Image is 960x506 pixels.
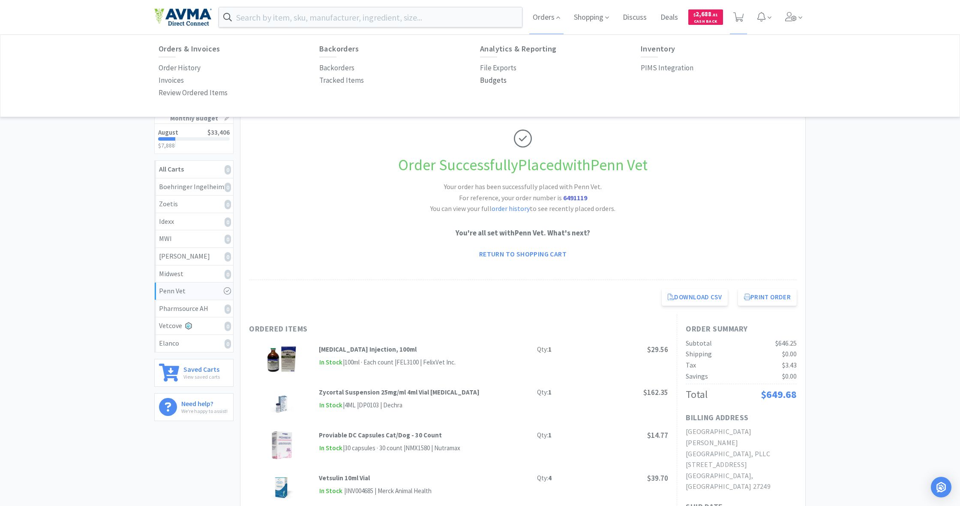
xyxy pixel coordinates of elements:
h6: Need help? [181,398,228,407]
h1: Ordered Items [249,323,506,335]
a: August$33,406$7,888 [155,124,233,154]
p: PIMS Integration [641,62,693,74]
p: View saved carts [183,373,220,381]
div: MWI [159,233,229,244]
div: Qty: [537,430,552,440]
span: $646.25 [775,339,797,347]
div: Subtotal [686,338,712,349]
p: Invoices [159,75,184,86]
a: Penn Vet [155,283,233,300]
div: | DP0103 | Dechra [356,400,402,410]
span: | 4ML [343,401,356,409]
span: In Stock [319,400,343,411]
a: Boehringer Ingelheim0 [155,178,233,196]
a: Vetcove0 [155,317,233,335]
span: In Stock [319,443,343,454]
a: Pharmsource AH0 [155,300,233,318]
a: Budgets [480,74,507,87]
h1: Monthly Budget [155,113,233,124]
a: All Carts0 [155,161,233,178]
div: Penn Vet [159,286,229,297]
span: $29.56 [647,345,668,354]
a: Invoices [159,74,184,87]
h2: [PERSON_NAME][GEOGRAPHIC_DATA], PLLC [686,437,797,459]
p: We're happy to assist! [181,407,228,415]
p: Tracked Items [319,75,364,86]
i: 0 [225,252,231,262]
strong: Proviable DC Capsules Cat/Dog - 30 Count [319,431,442,439]
span: $0.00 [782,349,797,358]
a: Discuss [619,14,650,21]
i: 0 [225,322,231,331]
div: | INV004685 | Merck Animal Health [343,486,432,496]
span: | 100ml · Each count [343,358,393,366]
h6: Saved Carts [183,364,220,373]
input: Search by item, sku, manufacturer, ingredient, size... [219,7,522,27]
strong: [MEDICAL_DATA] Injection, 100ml [319,345,417,353]
img: e4e33dab9f054f5782a47901c742baa9_102.png [154,8,212,26]
span: $39.70 [647,473,668,483]
div: Zoetis [159,199,229,210]
p: You're all set with Penn Vet . What's next? [249,227,797,239]
strong: 1 [548,388,552,396]
span: $162.35 [643,388,668,397]
div: Idexx [159,216,229,227]
i: 0 [225,217,231,227]
span: . 81 [711,12,718,18]
span: $33,406 [207,128,230,136]
div: Elanco [159,338,229,349]
h2: Your order has been successfully placed with Penn Vet. You can view your full to see recently pla... [394,181,651,214]
a: Deals [657,14,681,21]
a: order history [492,204,530,213]
h1: Billing Address [686,412,749,424]
div: Boehringer Ingelheim [159,181,229,193]
h2: August [158,129,178,136]
span: For reference, your order number is [459,193,587,202]
div: Open Intercom Messenger [931,477,951,497]
a: Tracked Items [319,74,364,87]
h6: Backorders [319,45,480,53]
p: File Exports [480,62,516,74]
div: Vetcove [159,320,229,331]
a: Backorders [319,62,354,74]
span: $649.68 [761,388,797,401]
img: abf1e8ef7e8740f88f2ef84100811493_707323.png [267,344,297,374]
img: 608cae5ce5654fb68ee03ca037bf3759_260380.png [267,430,297,460]
i: 0 [225,235,231,244]
div: | NMX1580 | Nutramax [402,443,460,453]
div: [PERSON_NAME] [159,251,229,262]
strong: 4 [548,474,552,482]
h1: Order Successfully Placed with Penn Vet [249,153,797,178]
img: 5ba8a7bdc41a48369d5cbf1e49dc036b_174578.jpeg [270,387,293,417]
a: Download CSV [662,289,728,306]
button: Print Order [738,289,797,306]
a: Return to Shopping Cart [473,245,573,262]
a: MWI0 [155,230,233,248]
h2: [GEOGRAPHIC_DATA] [686,426,797,437]
span: $3.43 [782,361,797,369]
a: Zoetis0 [155,196,233,213]
a: Order History [159,62,201,74]
div: Shipping [686,349,712,360]
i: 0 [225,339,231,349]
span: 7,888 [216,142,230,149]
span: | 30 capsules · 30 count [343,444,402,452]
strong: All Carts [159,165,184,173]
div: Qty: [537,473,552,483]
span: $14.77 [647,431,668,440]
i: 0 [225,304,231,314]
a: $2,688.81Cash Back [688,6,723,29]
i: 0 [225,270,231,279]
p: Review Ordered Items [159,87,228,99]
strong: 6491119 [563,193,587,202]
div: Pharmsource AH [159,303,229,314]
span: In Stock [319,357,343,368]
i: 0 [225,183,231,192]
div: Savings [686,371,708,382]
div: Qty: [537,344,552,355]
span: $ [693,12,696,18]
h2: [GEOGRAPHIC_DATA], [GEOGRAPHIC_DATA] 27249 [686,470,797,492]
div: Tax [686,360,696,371]
strong: 1 [548,345,552,353]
